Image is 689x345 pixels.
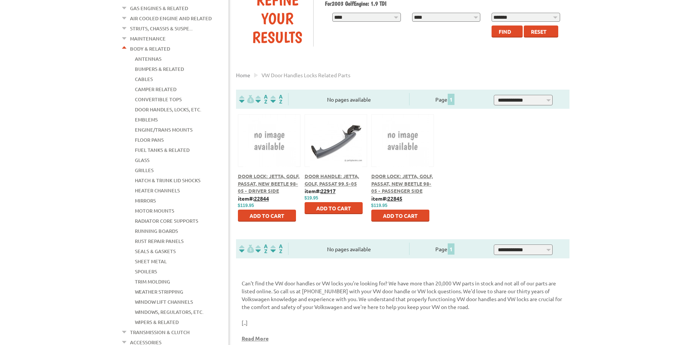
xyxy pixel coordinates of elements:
[135,186,180,195] a: Heater Channels
[135,175,200,185] a: Hatch & Trunk Lid Shocks
[499,28,511,35] span: Find
[135,74,153,84] a: Cables
[135,64,184,74] a: Bumpers & Related
[524,25,558,37] button: Reset
[371,203,387,208] span: $119.95
[371,173,433,194] a: Door Lock: Jetta, Golf, Passat, New Beetle 98-05 - Passenger Side
[135,246,176,256] a: Seals & Gaskets
[130,13,212,23] a: Air Cooled Engine and Related
[135,277,170,286] a: Trim Molding
[135,256,167,266] a: Sheet Metal
[135,84,176,94] a: Camper Related
[130,3,188,13] a: Gas Engines & Related
[130,34,166,43] a: Maintenance
[242,335,269,342] a: Read More
[135,267,157,276] a: Spoilers
[492,25,523,37] button: Find
[130,44,170,54] a: Body & Related
[383,212,418,219] span: Add to Cart
[305,187,336,194] b: item#:
[316,205,351,211] span: Add to Cart
[238,173,300,194] a: Door Lock: Jetta, Golf, Passat, New Beetle 98-05 - Driver Side
[135,317,179,327] a: Wipers & Related
[305,202,363,214] button: Add to Cart
[448,243,454,255] span: 1
[130,327,190,337] a: Transmission & Clutch
[135,165,154,175] a: Grilles
[135,216,198,226] a: Radiator Core Supports
[371,210,429,222] button: Add to Cart
[305,195,318,201] span: $19.95
[135,54,161,64] a: Antennas
[135,206,174,216] a: Motor Mounts
[135,155,149,165] a: Glass
[371,195,402,202] b: item#:
[130,24,193,33] a: Struts, Chassis & Suspe...
[531,28,547,35] span: Reset
[269,244,284,253] img: Sort by Sales Rank
[239,244,254,253] img: filterpricelow.svg
[321,187,336,194] u: 22917
[135,226,178,236] a: Running Boards
[135,287,183,297] a: Weather Stripping
[448,94,454,105] span: 1
[262,72,350,78] span: VW door handles locks related parts
[254,244,269,253] img: Sort by Headline
[387,195,402,202] u: 22845
[135,196,156,205] a: Mirrors
[288,96,409,103] div: No pages available
[135,125,193,135] a: Engine/Trans Mounts
[135,145,190,155] a: Fuel Tanks & Related
[305,173,359,187] a: Door Handle: Jetta, Golf, Passat 99.5-05
[242,279,564,342] div: [..]
[135,297,193,307] a: Window Lift Channels
[238,195,269,202] b: item#:
[135,135,164,145] a: Floor Pans
[409,93,481,105] div: Page
[135,105,201,114] a: Door Handles, Locks, Etc.
[239,95,254,103] img: filterpricelow.svg
[409,243,481,255] div: Page
[254,95,269,103] img: Sort by Headline
[238,210,296,222] button: Add to Cart
[250,212,284,219] span: Add to Cart
[236,72,250,78] a: Home
[254,195,269,202] u: 22844
[135,94,182,104] a: Convertible Tops
[135,307,203,317] a: Windows, Regulators, Etc.
[135,236,184,246] a: Rust Repair Panels
[242,279,564,311] p: Can't find the VW door handles or VW locks you're looking for? We have more than 20,000 VW parts ...
[238,203,254,208] span: $119.95
[288,245,409,253] div: No pages available
[135,115,158,124] a: Emblems
[269,95,284,103] img: Sort by Sales Rank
